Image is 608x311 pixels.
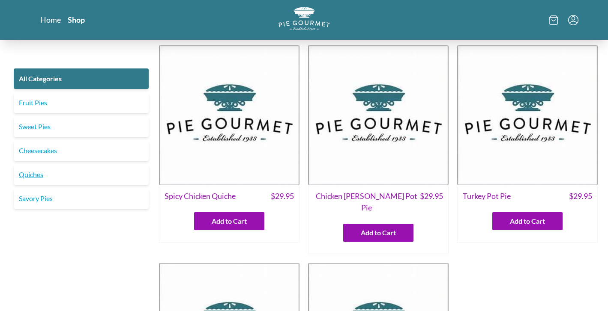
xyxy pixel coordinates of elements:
a: Home [40,15,61,25]
a: Logo [279,7,330,33]
button: Menu [568,15,578,25]
a: Savory Pies [14,188,149,209]
button: Add to Cart [194,212,264,230]
span: Add to Cart [510,216,545,226]
span: Turkey Pot Pie [463,190,511,202]
a: Quiches [14,164,149,185]
span: Add to Cart [361,228,396,238]
button: Add to Cart [343,224,413,242]
img: Chicken Curry Pot Pie [308,45,449,185]
a: Fruit Pies [14,92,149,113]
a: Cheesecakes [14,140,149,161]
a: All Categories [14,68,149,89]
span: $ 29.95 [271,190,294,202]
img: logo [279,7,330,30]
span: Spicy Chicken Quiche [165,190,236,202]
span: Add to Cart [212,216,247,226]
span: Chicken [PERSON_NAME] Pot Pie [314,190,420,213]
a: Sweet Pies [14,116,149,137]
button: Add to Cart [492,212,563,230]
span: $ 29.95 [569,190,592,202]
span: $ 29.95 [420,190,443,213]
img: Spicy Chicken Quiche [159,45,300,185]
a: Shop [68,15,85,25]
img: Turkey Pot Pie [457,45,598,185]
